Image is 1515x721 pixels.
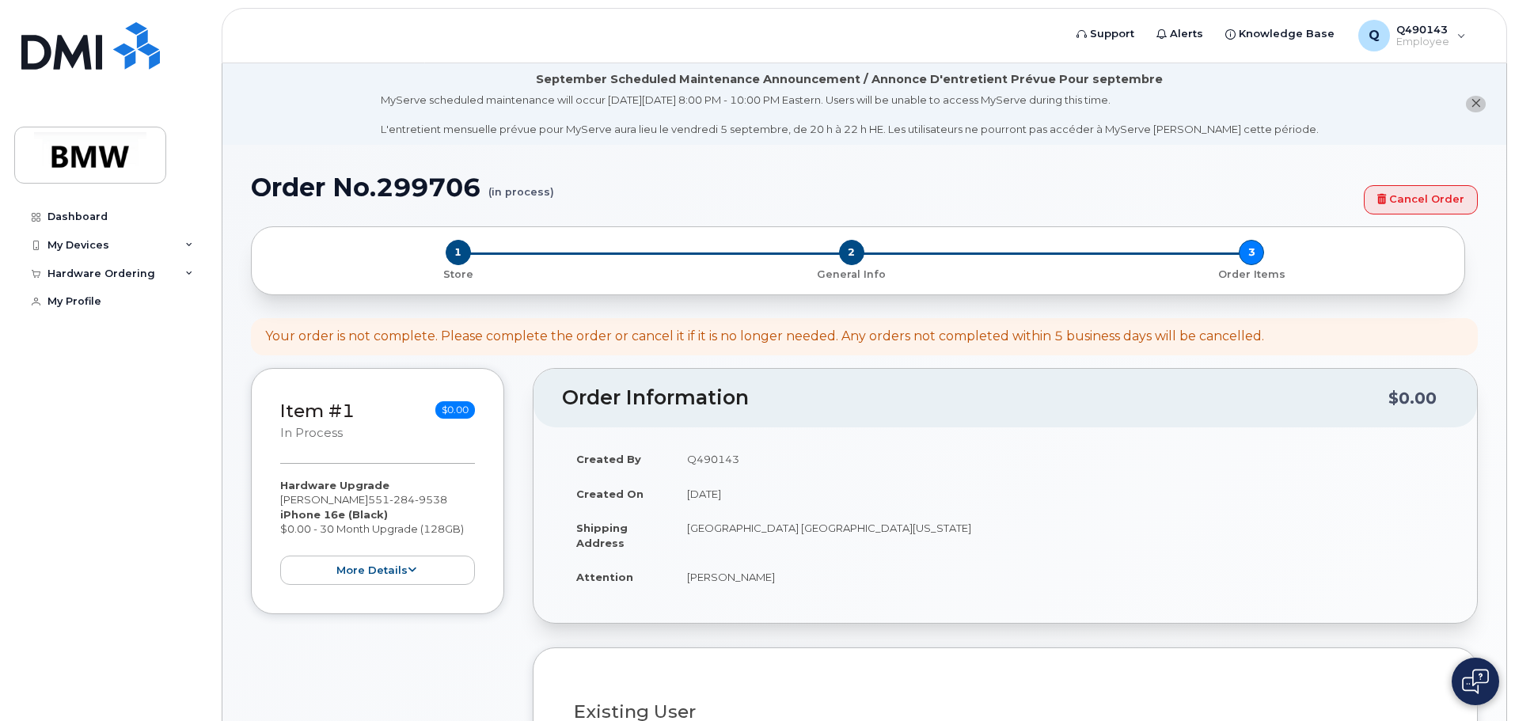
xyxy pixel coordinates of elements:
[280,426,343,440] small: in process
[673,442,1449,476] td: Q490143
[280,478,475,585] div: [PERSON_NAME] $0.00 - 30 Month Upgrade (128GB)
[658,268,1045,282] p: General Info
[488,173,554,198] small: (in process)
[368,493,447,506] span: 551
[673,560,1449,594] td: [PERSON_NAME]
[839,240,864,265] span: 2
[673,510,1449,560] td: [GEOGRAPHIC_DATA] [GEOGRAPHIC_DATA][US_STATE]
[389,493,415,506] span: 284
[280,479,389,491] strong: Hardware Upgrade
[381,93,1319,137] div: MyServe scheduled maintenance will occur [DATE][DATE] 8:00 PM - 10:00 PM Eastern. Users will be u...
[651,265,1051,282] a: 2 General Info
[415,493,447,506] span: 9538
[1388,383,1437,413] div: $0.00
[1462,669,1489,694] img: Open chat
[576,571,633,583] strong: Attention
[562,387,1388,409] h2: Order Information
[265,328,1264,346] div: Your order is not complete. Please complete the order or cancel it if it is no longer needed. Any...
[536,71,1163,88] div: September Scheduled Maintenance Announcement / Annonce D'entretient Prévue Pour septembre
[576,453,641,465] strong: Created By
[280,556,475,585] button: more details
[271,268,645,282] p: Store
[446,240,471,265] span: 1
[435,401,475,419] span: $0.00
[1364,185,1478,214] a: Cancel Order
[576,522,628,549] strong: Shipping Address
[251,173,1356,201] h1: Order No.299706
[1466,96,1486,112] button: close notification
[576,488,644,500] strong: Created On
[673,476,1449,511] td: [DATE]
[264,265,651,282] a: 1 Store
[280,508,388,521] strong: iPhone 16e (Black)
[280,400,355,422] a: Item #1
